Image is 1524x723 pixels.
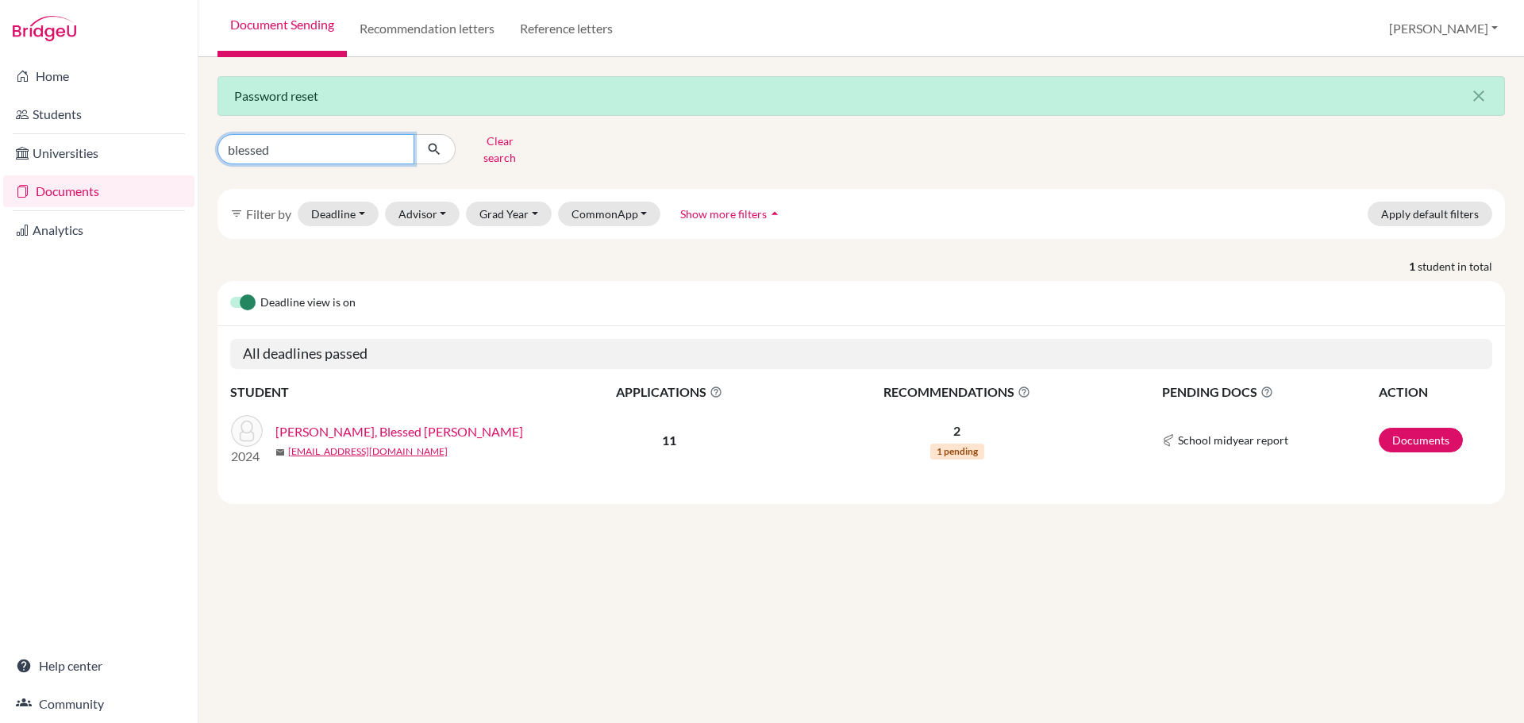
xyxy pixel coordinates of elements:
[13,16,76,41] img: Bridge-U
[680,207,767,221] span: Show more filters
[230,207,243,220] i: filter_list
[246,206,291,221] span: Filter by
[466,202,552,226] button: Grad Year
[3,688,194,720] a: Community
[930,444,984,460] span: 1 pending
[1379,428,1463,452] a: Documents
[275,448,285,457] span: mail
[791,421,1123,440] p: 2
[1178,432,1288,448] span: School midyear report
[288,444,448,459] a: [EMAIL_ADDRESS][DOMAIN_NAME]
[230,382,548,402] th: STUDENT
[3,60,194,92] a: Home
[667,202,796,226] button: Show more filtersarrow_drop_up
[1162,434,1175,447] img: Common App logo
[1469,87,1488,106] i: close
[1409,258,1418,275] strong: 1
[767,206,783,221] i: arrow_drop_up
[791,383,1123,402] span: RECOMMENDATIONS
[231,415,263,447] img: Fabellon, Blessed Hannah Decalay
[217,76,1505,116] div: Password reset
[1382,13,1505,44] button: [PERSON_NAME]
[3,214,194,246] a: Analytics
[1418,258,1505,275] span: student in total
[298,202,379,226] button: Deadline
[548,383,790,402] span: APPLICATIONS
[662,433,676,448] b: 11
[3,650,194,682] a: Help center
[230,339,1492,369] h5: All deadlines passed
[217,134,414,164] input: Find student by name...
[275,422,523,441] a: [PERSON_NAME], Blessed [PERSON_NAME]
[3,175,194,207] a: Documents
[385,202,460,226] button: Advisor
[456,129,544,170] button: Clear search
[558,202,661,226] button: CommonApp
[1453,77,1504,115] button: Close
[3,137,194,169] a: Universities
[1368,202,1492,226] button: Apply default filters
[1378,382,1492,402] th: ACTION
[1162,383,1377,402] span: PENDING DOCS
[260,294,356,313] span: Deadline view is on
[3,98,194,130] a: Students
[231,447,263,466] p: 2024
